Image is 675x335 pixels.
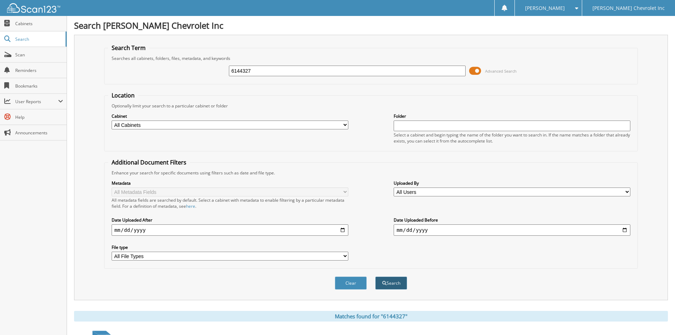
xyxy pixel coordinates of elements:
label: Date Uploaded Before [394,217,630,223]
img: scan123-logo-white.svg [7,3,60,13]
span: [PERSON_NAME] Chevrolet Inc [592,6,665,10]
div: All metadata fields are searched by default. Select a cabinet with metadata to enable filtering b... [112,197,348,209]
span: Search [15,36,62,42]
span: Reminders [15,67,63,73]
div: Searches all cabinets, folders, files, metadata, and keywords [108,55,634,61]
label: Metadata [112,180,348,186]
span: [PERSON_NAME] [525,6,565,10]
span: Bookmarks [15,83,63,89]
span: Scan [15,52,63,58]
input: start [112,224,348,236]
input: end [394,224,630,236]
span: Advanced Search [485,68,517,74]
div: Optionally limit your search to a particular cabinet or folder [108,103,634,109]
h1: Search [PERSON_NAME] Chevrolet Inc [74,19,668,31]
label: Date Uploaded After [112,217,348,223]
legend: Search Term [108,44,149,52]
span: Announcements [15,130,63,136]
label: Uploaded By [394,180,630,186]
button: Search [375,277,407,290]
label: File type [112,244,348,250]
span: Help [15,114,63,120]
div: Enhance your search for specific documents using filters such as date and file type. [108,170,634,176]
legend: Additional Document Filters [108,158,190,166]
div: Select a cabinet and begin typing the name of the folder you want to search in. If the name match... [394,132,630,144]
a: here [186,203,195,209]
span: User Reports [15,99,58,105]
div: Matches found for "6144327" [74,311,668,322]
button: Clear [335,277,367,290]
label: Folder [394,113,630,119]
label: Cabinet [112,113,348,119]
span: Cabinets [15,21,63,27]
legend: Location [108,91,138,99]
